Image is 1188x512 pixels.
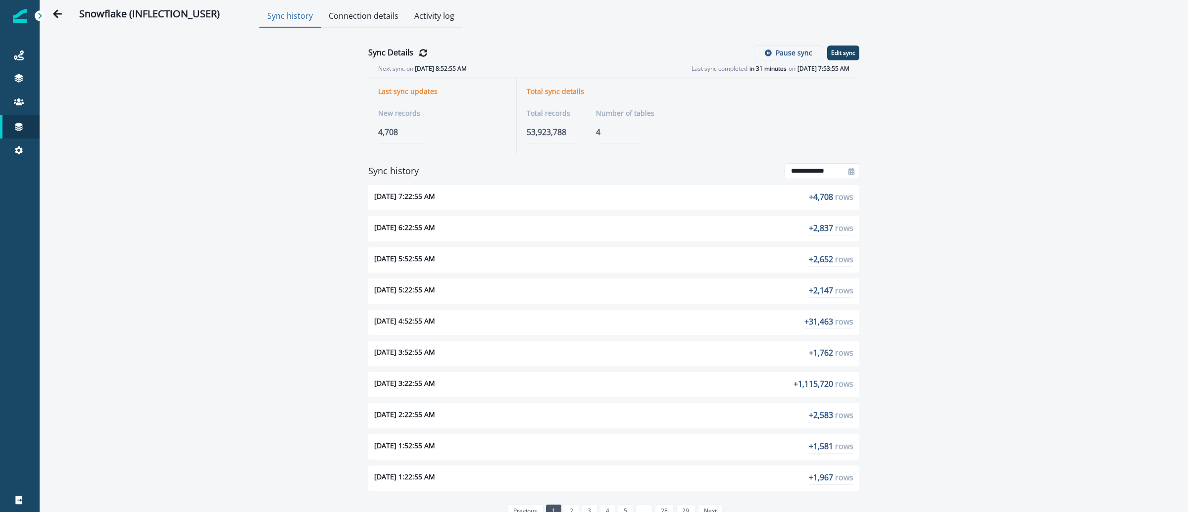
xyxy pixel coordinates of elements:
[374,378,435,391] p: [DATE] 3:22:55 AM
[776,49,812,57] p: Pause sync
[835,254,853,265] span: rows
[259,6,321,28] button: Sync history
[378,88,438,96] p: Last sync updates
[804,316,853,329] p: + 31,463
[809,284,853,298] p: + 2,147
[415,64,467,73] span: [DATE] 8:52:55 AM
[809,409,853,422] p: + 2,583
[378,64,467,73] p: Next sync on
[596,126,654,138] p: 4
[368,48,413,57] h2: Sync Details
[809,191,853,204] p: + 4,708
[374,409,435,422] p: [DATE] 2:22:55 AM
[835,223,853,233] span: rows
[374,191,435,204] p: [DATE] 7:22:55 AM
[797,64,849,73] span: [DATE] 7:53:55 AM
[374,222,435,235] p: [DATE] 6:22:55 AM
[835,378,853,389] span: rows
[527,88,584,96] p: Total sync details
[321,6,406,28] button: Connection details
[406,6,462,28] button: Activity log
[835,410,853,420] span: rows
[809,222,853,235] p: + 2,837
[809,253,853,267] p: + 2,652
[835,472,853,483] span: rows
[809,347,853,360] p: + 1,762
[793,378,853,391] p: + 1,115,720
[809,440,853,454] p: + 1,581
[378,108,420,118] p: New records
[374,471,435,485] p: [DATE] 1:22:55 AM
[374,284,435,298] p: [DATE] 5:22:55 AM
[13,9,27,23] img: Inflection
[378,126,506,138] p: 4,708
[835,285,853,296] span: rows
[835,191,853,202] span: rows
[835,441,853,452] span: rows
[374,347,435,360] p: [DATE] 3:52:55 AM
[527,126,576,138] p: 53,923,788
[835,316,853,327] span: rows
[374,253,435,267] p: [DATE] 5:52:55 AM
[835,347,853,358] span: rows
[374,316,435,329] p: [DATE] 4:52:55 AM
[789,64,795,73] p: on
[749,64,787,73] span: in 31 minutes
[527,108,570,118] p: Total records
[827,46,859,60] button: Edit sync
[417,47,429,59] button: Refresh Details
[692,64,747,73] p: Last sync completed
[374,440,435,454] p: [DATE] 1:52:55 AM
[79,8,220,20] h2: Snowflake (INFLECTION_USER)
[368,166,419,177] h6: Sync history
[831,49,855,56] p: Edit sync
[48,4,67,24] button: Go back
[754,46,823,60] button: Pause sync
[596,108,654,118] p: Number of tables
[809,471,853,485] p: + 1,967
